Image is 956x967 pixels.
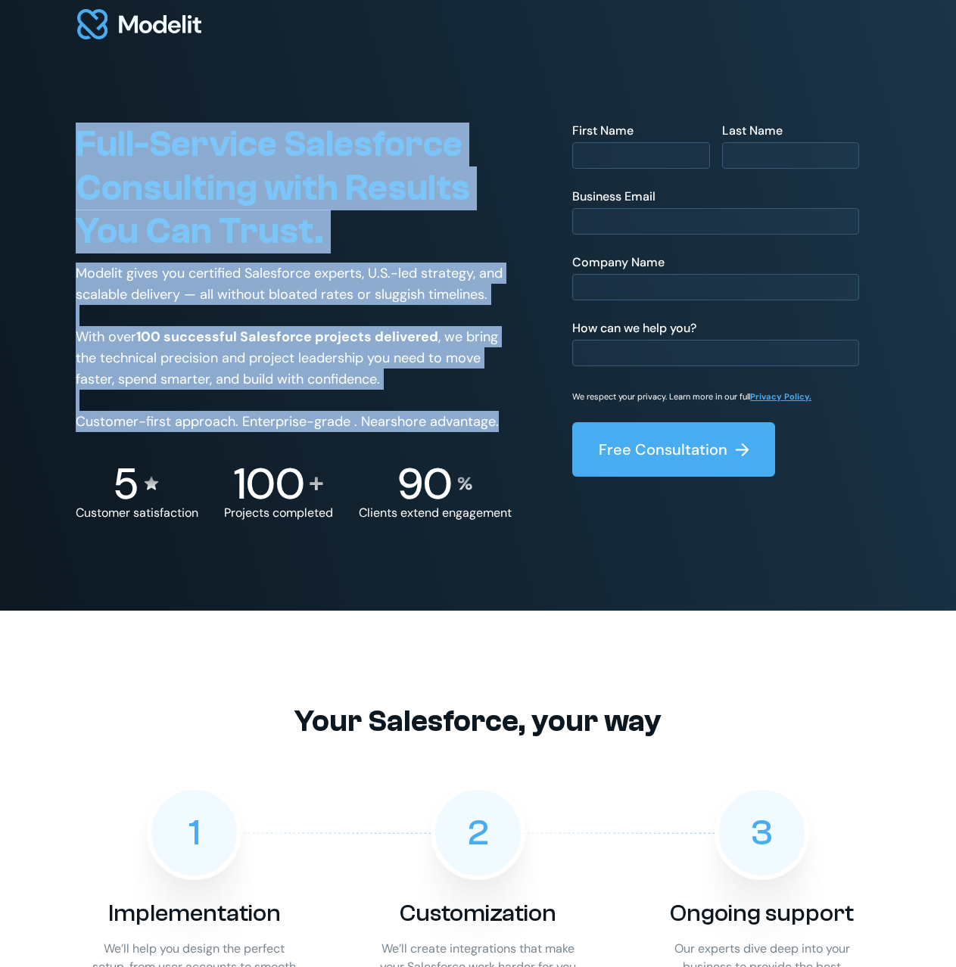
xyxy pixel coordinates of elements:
p: 5 [114,462,138,505]
div: Business Email [572,188,859,205]
div: Company Name [572,254,859,271]
div: Free Consultation [599,439,727,460]
span: Full-Service Salesforce Consulting with Results You Can Trust. [76,123,470,252]
p: Modelit gives you certified Salesforce experts, U.S.-led strategy, and scalable delivery — all wi... [76,263,512,432]
div: 1 [188,811,201,854]
p: Clients extend engagement [359,505,512,520]
p: Customer satisfaction [76,505,198,520]
button: Free Consultation [572,422,775,477]
img: Plus [310,477,323,490]
a: Privacy Policy. [750,391,811,402]
p: 100 [234,462,305,505]
h2: Your Salesforce, your way [76,703,880,739]
img: Percentage [457,477,472,490]
div: Customization [376,895,581,931]
div: First Name [572,123,709,139]
p: Projects completed [224,505,333,520]
div: How can we help you? [572,320,859,337]
div: 2 [467,811,490,854]
img: Stars [142,474,160,493]
div: Last Name [722,123,859,139]
div: 3 [751,811,773,854]
p: 90 [398,462,453,505]
div: Implementation [92,895,297,931]
img: modelit logo [77,9,201,39]
p: We respect your privacy. Learn more in our full [572,391,811,403]
div: Ongoing support [660,895,864,931]
strong: 100 successful Salesforce projects delivered [136,328,438,346]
